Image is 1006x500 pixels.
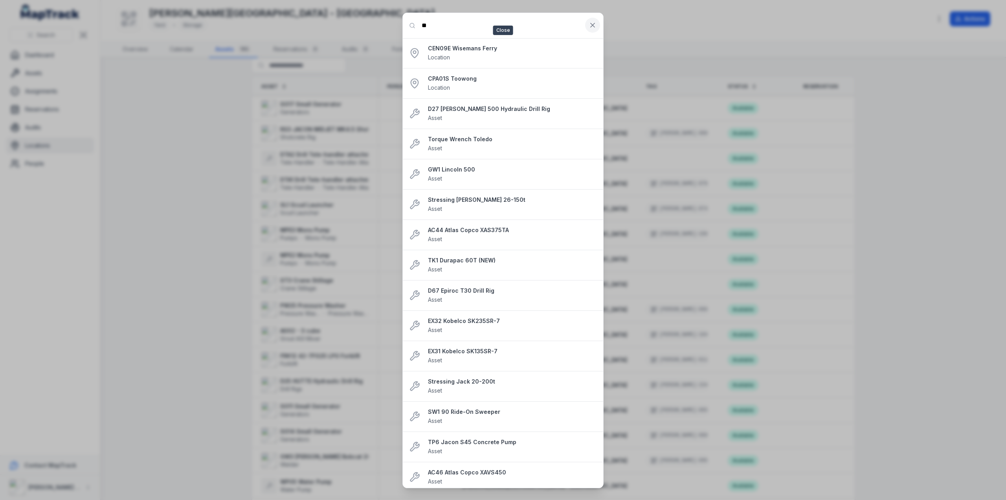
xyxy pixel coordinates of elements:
[428,317,597,325] strong: EX32 Kobelco SK235SR-7
[428,287,597,304] a: D67 Epiroc T30 Drill RigAsset
[428,327,442,333] span: Asset
[428,387,442,394] span: Asset
[493,26,513,35] span: Close
[428,417,442,424] span: Asset
[428,287,597,295] strong: D67 Epiroc T30 Drill Rig
[428,478,442,485] span: Asset
[428,256,597,274] a: TK1 Durapac 60T (NEW)Asset
[428,175,442,182] span: Asset
[428,408,597,425] a: SW1 90 Ride-On SweeperAsset
[428,347,597,355] strong: EX31 Kobelco SK135SR-7
[428,75,597,92] a: CPA01S ToowongLocation
[428,44,597,52] strong: CEN09E Wisemans Ferry
[428,226,597,234] strong: AC44 Atlas Copco XAS375TA
[428,226,597,244] a: AC44 Atlas Copco XAS375TAAsset
[428,347,597,365] a: EX31 Kobelco SK135SR-7Asset
[428,448,442,454] span: Asset
[428,205,442,212] span: Asset
[428,75,597,83] strong: CPA01S Toowong
[428,105,597,122] a: D27 [PERSON_NAME] 500 Hydraulic Drill RigAsset
[428,296,442,303] span: Asset
[428,438,597,446] strong: TP6 Jacon S45 Concrete Pump
[428,44,597,62] a: CEN09E Wisemans FerryLocation
[428,256,597,264] strong: TK1 Durapac 60T (NEW)
[428,317,597,334] a: EX32 Kobelco SK235SR-7Asset
[428,196,597,213] a: Stressing [PERSON_NAME] 26-150tAsset
[428,54,450,61] span: Location
[428,357,442,363] span: Asset
[428,135,597,143] strong: Torque Wrench Toledo
[428,145,442,151] span: Asset
[428,236,442,242] span: Asset
[428,378,597,395] a: Stressing Jack 20-200tAsset
[428,166,597,183] a: GW1 Lincoln 500Asset
[428,135,597,153] a: Torque Wrench ToledoAsset
[428,166,597,173] strong: GW1 Lincoln 500
[428,438,597,456] a: TP6 Jacon S45 Concrete PumpAsset
[428,196,597,204] strong: Stressing [PERSON_NAME] 26-150t
[428,469,597,486] a: AC46 Atlas Copco XAVS450Asset
[428,105,597,113] strong: D27 [PERSON_NAME] 500 Hydraulic Drill Rig
[428,408,597,416] strong: SW1 90 Ride-On Sweeper
[428,114,442,121] span: Asset
[428,266,442,273] span: Asset
[428,469,597,476] strong: AC46 Atlas Copco XAVS450
[428,378,597,386] strong: Stressing Jack 20-200t
[428,84,450,91] span: Location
